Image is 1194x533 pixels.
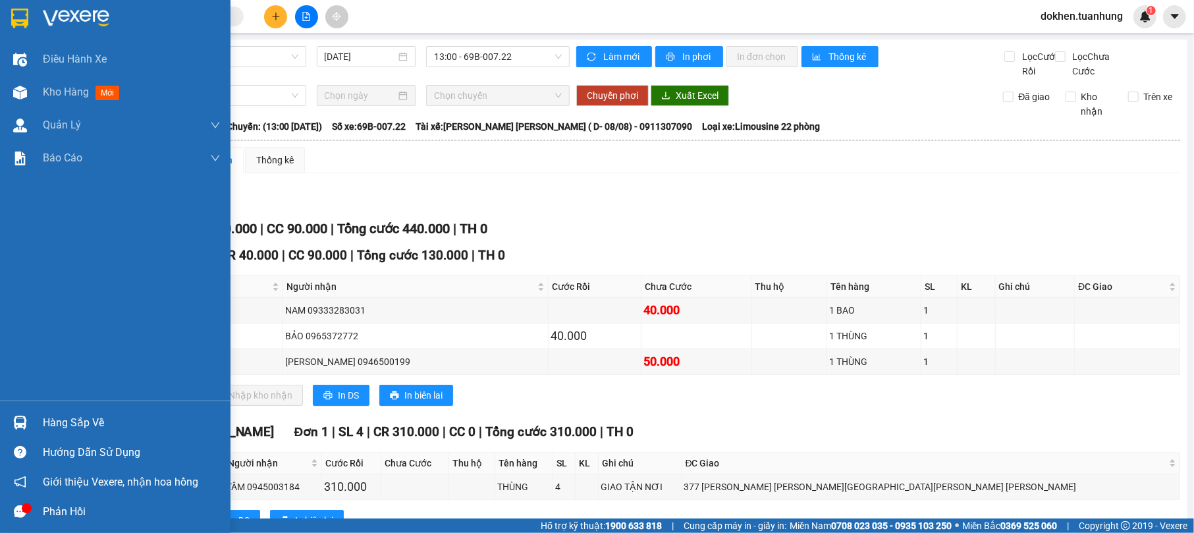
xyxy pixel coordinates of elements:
[267,221,327,237] span: CC 90.000
[434,86,562,105] span: Chọn chuyến
[443,424,446,439] span: |
[220,248,279,263] span: CR 40.000
[923,303,955,318] div: 1
[829,354,919,369] div: 1 THÙNG
[472,248,475,263] span: |
[607,424,634,439] span: TH 0
[497,480,551,494] div: THÙNG
[53,424,275,439] span: Văn [PERSON_NAME] [PERSON_NAME]
[828,49,868,64] span: Thống kê
[210,120,221,130] span: down
[996,276,1075,298] th: Ghi chú
[373,424,439,439] span: CR 310.000
[43,413,221,433] div: Hàng sắp về
[962,519,1057,533] span: Miền Bắc
[1147,6,1156,15] sup: 1
[13,86,27,99] img: warehouse-icon
[43,443,221,463] div: Hướng dẫn sử dụng
[288,248,347,263] span: CC 90.000
[332,424,335,439] span: |
[576,46,652,67] button: syncLàm mới
[661,91,670,101] span: download
[643,352,749,371] div: 50.000
[325,49,396,64] input: 15/10/2025
[752,276,827,298] th: Thu hộ
[43,474,198,490] span: Giới thiệu Vexere, nhận hoa hồng
[264,5,287,28] button: plus
[76,32,86,42] span: environment
[555,480,573,494] div: 4
[460,221,487,237] span: TH 0
[449,424,475,439] span: CC 0
[281,516,290,526] span: printer
[13,53,27,67] img: warehouse-icon
[95,86,119,100] span: mới
[923,329,955,343] div: 1
[651,85,729,106] button: downloadXuất Excel
[1078,279,1166,294] span: ĐC Giao
[332,12,341,21] span: aim
[1076,90,1118,119] span: Kho nhận
[672,519,674,533] span: |
[1169,11,1181,22] span: caret-down
[295,513,333,528] span: In biên lai
[331,221,334,237] span: |
[381,453,449,474] th: Chưa Cước
[43,150,82,166] span: Báo cáo
[270,510,344,531] button: printerIn biên lai
[703,119,821,134] span: Loại xe: Limousine 22 phòng
[1139,90,1178,104] span: Trên xe
[479,424,482,439] span: |
[827,276,921,298] th: Tên hàng
[43,502,221,522] div: Phản hồi
[390,391,399,401] span: printer
[271,12,281,21] span: plus
[600,424,603,439] span: |
[282,248,285,263] span: |
[227,480,319,494] div: TÂM 0945003184
[323,391,333,401] span: printer
[1139,11,1151,22] img: icon-new-feature
[6,82,146,104] b: GỬI : VP Cần Thơ
[549,276,641,298] th: Cước Rồi
[587,52,598,63] span: sync
[676,88,719,103] span: Xuất Excel
[684,519,786,533] span: Cung cấp máy in - giấy in:
[726,46,798,67] button: In đơn chọn
[357,248,468,263] span: Tổng cước 130.000
[286,279,535,294] span: Người nhận
[229,513,250,528] span: In DS
[1121,521,1130,530] span: copyright
[655,46,723,67] button: printerIn phơi
[831,520,952,531] strong: 0708 023 035 - 0935 103 250
[322,453,381,474] th: Cước Rồi
[227,119,323,134] span: Chuyến: (13:00 [DATE])
[541,519,662,533] span: Hỗ trợ kỹ thuật:
[295,5,318,28] button: file-add
[1030,8,1133,24] span: dokhen.tuanhung
[812,52,823,63] span: bar-chart
[958,276,995,298] th: KL
[338,388,359,403] span: In DS
[325,5,348,28] button: aim
[43,51,107,67] span: Điều hành xe
[1149,6,1153,15] span: 1
[601,480,680,494] div: GIAO TẬN NƠI
[790,519,952,533] span: Miền Nam
[641,276,752,298] th: Chưa Cước
[485,424,597,439] span: Tổng cước 310.000
[367,424,370,439] span: |
[923,354,955,369] div: 1
[285,303,546,318] div: NAM 09333283031
[337,221,450,237] span: Tổng cước 440.000
[682,49,713,64] span: In phơi
[204,385,303,406] button: downloadNhập kho nhận
[313,385,369,406] button: printerIn DS
[6,29,251,45] li: 85 [PERSON_NAME]
[14,446,26,459] span: question-circle
[13,119,27,132] img: warehouse-icon
[302,12,311,21] span: file-add
[576,85,649,106] button: Chuyển phơi
[603,49,641,64] span: Làm mới
[6,45,251,62] li: 02839.63.63.63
